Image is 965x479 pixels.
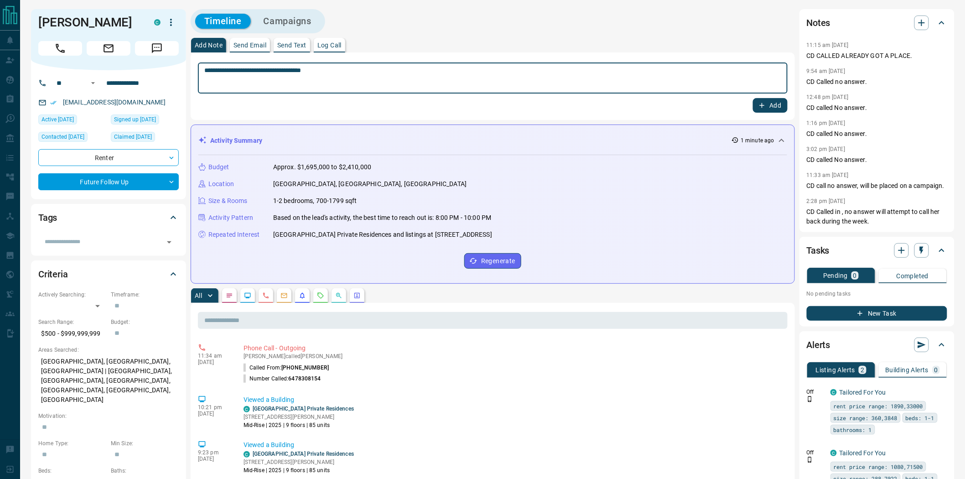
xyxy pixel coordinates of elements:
p: CD Called no answer. [807,77,947,87]
div: Fri Aug 08 2025 [38,115,106,127]
p: Off [807,388,825,396]
p: Viewed a Building [244,395,784,405]
p: [GEOGRAPHIC_DATA], [GEOGRAPHIC_DATA], [GEOGRAPHIC_DATA] [273,179,467,189]
div: Renter [38,149,179,166]
svg: Push Notification Only [807,457,813,463]
svg: Calls [262,292,270,299]
button: New Task [807,306,947,321]
p: Number Called: [244,375,321,383]
p: 11:34 am [198,353,230,359]
p: 12:48 pm [DATE] [807,94,849,100]
div: Future Follow Up [38,173,179,190]
p: Activity Pattern [208,213,253,223]
h2: Criteria [38,267,68,281]
p: 1:16 pm [DATE] [807,120,846,126]
span: bathrooms: 1 [834,425,872,434]
p: Add Note [195,42,223,48]
p: [PERSON_NAME] called [PERSON_NAME] [244,353,784,359]
p: Beds: [38,467,106,475]
p: [GEOGRAPHIC_DATA], [GEOGRAPHIC_DATA], [GEOGRAPHIC_DATA] | [GEOGRAPHIC_DATA], [GEOGRAPHIC_DATA], [... [38,354,179,407]
svg: Agent Actions [353,292,361,299]
span: Email [87,41,130,56]
p: CD called No answer. [807,103,947,113]
h2: Tags [38,210,57,225]
div: Criteria [38,263,179,285]
p: [STREET_ADDRESS][PERSON_NAME] [244,413,354,421]
span: 6478308154 [289,375,321,382]
p: Min Size: [111,439,179,448]
p: Repeated Interest [208,230,259,239]
p: 9:23 pm [198,449,230,456]
p: Viewed a Building [244,440,784,450]
p: Building Alerts [886,367,929,373]
div: Notes [807,12,947,34]
p: Called From: [244,364,329,372]
button: Campaigns [254,14,321,29]
h1: [PERSON_NAME] [38,15,140,30]
p: Activity Summary [210,136,262,146]
p: [STREET_ADDRESS][PERSON_NAME] [244,458,354,466]
span: Contacted [DATE] [42,132,84,141]
svg: Notes [226,292,233,299]
div: Sat Sep 18 2021 [111,115,179,127]
div: condos.ca [244,451,250,458]
svg: Emails [280,292,288,299]
h2: Tasks [807,243,830,258]
span: Message [135,41,179,56]
h2: Alerts [807,338,830,352]
span: beds: 1-1 [906,413,934,422]
p: Approx. $1,695,000 to $2,410,000 [273,162,371,172]
span: Active [DATE] [42,115,74,124]
p: Log Call [317,42,342,48]
svg: Opportunities [335,292,342,299]
p: Send Text [277,42,306,48]
p: CD called No answer. [807,155,947,165]
button: Timeline [195,14,251,29]
p: 2:28 pm [DATE] [807,198,846,204]
span: size range: 360,3848 [834,413,898,422]
p: 9:54 am [DATE] [807,68,846,74]
p: Size & Rooms [208,196,248,206]
svg: Push Notification Only [807,396,813,402]
p: Areas Searched: [38,346,179,354]
p: Budget: [111,318,179,326]
svg: Email Verified [50,99,57,106]
p: Completed [897,273,929,279]
p: CD CALLED ALREADY GOT A PLACE. [807,51,947,61]
p: No pending tasks [807,287,947,301]
p: Home Type: [38,439,106,448]
a: [EMAIL_ADDRESS][DOMAIN_NAME] [63,99,166,106]
div: Mon Mar 31 2025 [38,132,106,145]
p: 11:33 am [DATE] [807,172,849,178]
button: Add [753,98,788,113]
p: Off [807,448,825,457]
svg: Listing Alerts [299,292,306,299]
p: 10:21 pm [198,404,230,411]
svg: Requests [317,292,324,299]
p: 2 [861,367,864,373]
span: rent price range: 1080,71500 [834,462,923,471]
p: [GEOGRAPHIC_DATA] Private Residences and listings at [STREET_ADDRESS] [273,230,492,239]
p: All [195,292,202,299]
div: condos.ca [244,406,250,412]
p: Baths: [111,467,179,475]
span: Call [38,41,82,56]
p: Search Range: [38,318,106,326]
p: CD Called in , no answer will attempt to call her back during the week. [807,207,947,226]
p: [DATE] [198,359,230,365]
div: Activity Summary1 minute ago [198,132,787,149]
p: Mid-Rise | 2025 | 9 floors | 85 units [244,421,354,429]
button: Regenerate [464,253,521,269]
span: rent price range: 1890,33000 [834,401,923,411]
p: 1-2 bedrooms, 700-1799 sqft [273,196,357,206]
div: Tasks [807,239,947,261]
a: [GEOGRAPHIC_DATA] Private Residences [253,406,354,412]
div: Alerts [807,334,947,356]
p: Listing Alerts [816,367,856,373]
p: Mid-Rise | 2025 | 9 floors | 85 units [244,466,354,474]
p: $500 - $999,999,999 [38,326,106,341]
p: [DATE] [198,456,230,462]
p: 11:15 am [DATE] [807,42,849,48]
p: Motivation: [38,412,179,420]
p: Actively Searching: [38,291,106,299]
